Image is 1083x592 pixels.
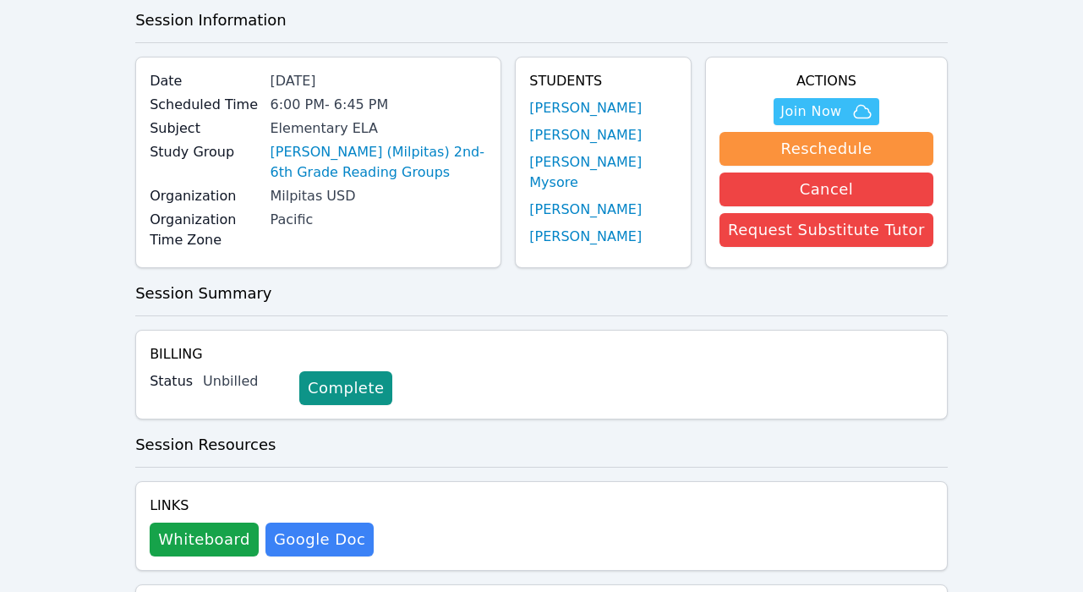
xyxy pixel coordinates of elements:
button: Join Now [774,98,878,125]
a: [PERSON_NAME] [529,98,642,118]
button: Whiteboard [150,523,259,556]
label: Organization [150,186,260,206]
div: Milpitas USD [271,186,488,206]
a: [PERSON_NAME] [529,227,642,247]
a: [PERSON_NAME] Mysore [529,152,677,193]
label: Study Group [150,142,260,162]
h4: Students [529,71,677,91]
button: Request Substitute Tutor [719,213,933,247]
span: Join Now [780,101,841,122]
div: Pacific [271,210,488,230]
a: Google Doc [265,523,374,556]
a: [PERSON_NAME] [529,125,642,145]
h3: Session Resources [135,433,948,457]
a: Complete [299,371,392,405]
button: Reschedule [719,132,933,166]
h4: Links [150,496,374,516]
div: Elementary ELA [271,118,488,139]
label: Subject [150,118,260,139]
label: Date [150,71,260,91]
label: Organization Time Zone [150,210,260,250]
a: [PERSON_NAME] [529,200,642,220]
label: Scheduled Time [150,95,260,115]
a: [PERSON_NAME] (Milpitas) 2nd-6th Grade Reading Groups [271,142,488,183]
button: Cancel [719,173,933,206]
h3: Session Summary [135,282,948,305]
div: Unbilled [203,371,286,392]
div: [DATE] [271,71,488,91]
label: Status [150,371,193,392]
div: 6:00 PM - 6:45 PM [271,95,488,115]
h3: Session Information [135,8,948,32]
h4: Billing [150,344,933,365]
h4: Actions [719,71,933,91]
